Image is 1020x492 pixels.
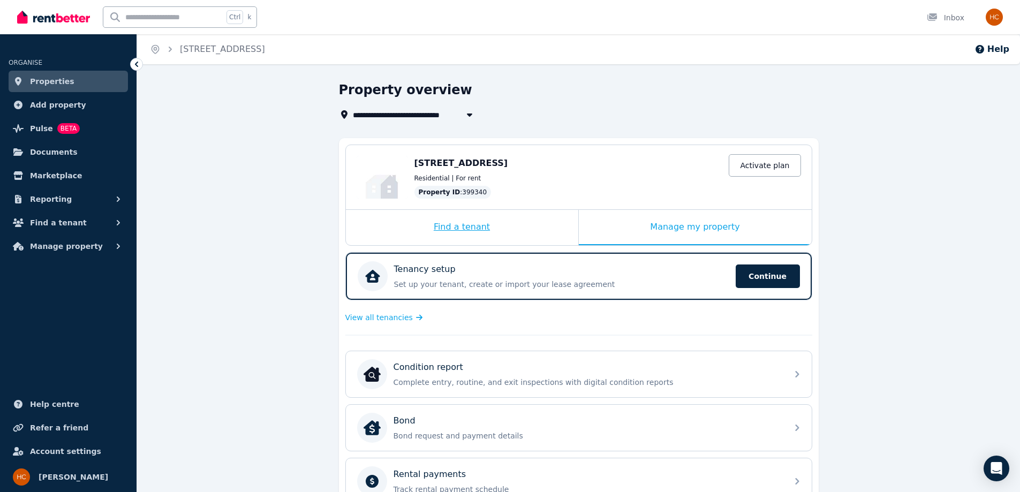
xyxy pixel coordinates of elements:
a: Help centre [9,393,128,415]
nav: Breadcrumb [137,34,278,64]
p: Bond request and payment details [394,430,781,441]
span: [STREET_ADDRESS] [414,158,508,168]
a: PulseBETA [9,118,128,139]
a: Marketplace [9,165,128,186]
a: [STREET_ADDRESS] [180,44,265,54]
span: [PERSON_NAME] [39,471,108,483]
a: Documents [9,141,128,163]
p: Rental payments [394,468,466,481]
span: ORGANISE [9,59,42,66]
span: Find a tenant [30,216,87,229]
h1: Property overview [339,81,472,99]
span: k [247,13,251,21]
a: Properties [9,71,128,92]
p: Set up your tenant, create or import your lease agreement [394,279,729,290]
div: Inbox [927,12,964,23]
span: Properties [30,75,74,88]
span: Pulse [30,122,53,135]
span: Marketplace [30,169,82,182]
a: Condition reportCondition reportComplete entry, routine, and exit inspections with digital condit... [346,351,812,397]
div: Find a tenant [346,210,578,245]
div: : 399340 [414,186,492,199]
span: Add property [30,99,86,111]
a: Tenancy setupSet up your tenant, create or import your lease agreementContinue [346,253,812,300]
button: Reporting [9,188,128,210]
button: Help [974,43,1009,56]
img: RentBetter [17,9,90,25]
button: Find a tenant [9,212,128,233]
span: Ctrl [226,10,243,24]
span: Continue [736,264,800,288]
p: Complete entry, routine, and exit inspections with digital condition reports [394,377,781,388]
span: View all tenancies [345,312,413,323]
span: Help centre [30,398,79,411]
a: Add property [9,94,128,116]
img: Condition report [364,366,381,383]
a: View all tenancies [345,312,423,323]
p: Tenancy setup [394,263,456,276]
a: Refer a friend [9,417,128,438]
a: Activate plan [729,154,800,177]
p: Bond [394,414,415,427]
span: Documents [30,146,78,158]
span: BETA [57,123,80,134]
span: Account settings [30,445,101,458]
button: Manage property [9,236,128,257]
img: Harrison Chung [986,9,1003,26]
p: Condition report [394,361,463,374]
div: Open Intercom Messenger [984,456,1009,481]
a: Account settings [9,441,128,462]
span: Residential | For rent [414,174,481,183]
span: Reporting [30,193,72,206]
span: Refer a friend [30,421,88,434]
span: Property ID [419,188,460,196]
span: Manage property [30,240,103,253]
a: BondBondBond request and payment details [346,405,812,451]
img: Bond [364,419,381,436]
div: Manage my property [579,210,812,245]
img: Harrison Chung [13,468,30,486]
